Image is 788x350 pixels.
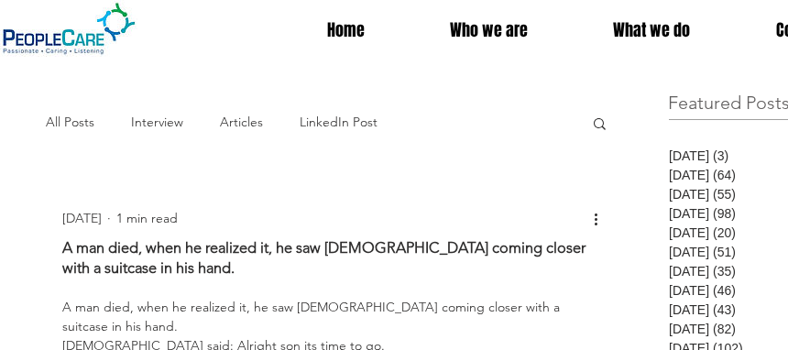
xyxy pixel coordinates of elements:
span: (51) [713,245,736,259]
a: Who we are [407,18,570,43]
span: [DATE] [669,204,736,224]
span: [DATE] [669,262,736,281]
a: Articles [220,114,263,132]
span: [DATE] [669,243,736,262]
nav: Blog [43,86,573,159]
a: Home [284,18,407,43]
a: All Posts [46,114,94,132]
span: (35) [713,264,736,279]
span: (46) [713,283,736,298]
span: [DATE] [669,185,736,204]
a: What we do [570,18,733,43]
button: More actions [585,207,607,229]
p: What we do [604,18,699,43]
span: (55) [713,187,736,202]
span: A man died, when he realized it, he saw [DEMOGRAPHIC_DATA] coming closer with a suitcase in his h... [62,299,564,334]
span: [DATE] [669,320,736,339]
span: (64) [713,168,736,182]
span: [DATE] [669,301,736,320]
p: Who we are [441,18,537,43]
span: [DATE] [669,166,736,185]
span: Nov 16, 2020 [62,210,102,226]
span: [DATE] [669,147,728,166]
p: Home [318,18,374,43]
span: (98) [713,206,736,221]
span: (82) [713,322,736,336]
span: [DATE] [669,281,736,301]
span: (43) [713,302,736,317]
span: [DATE] [669,224,736,243]
span: (3) [713,148,728,163]
div: Search [591,115,608,130]
h1: A man died, when he realized it, he saw [DEMOGRAPHIC_DATA] coming closer with a suitcase in his h... [62,238,607,280]
a: LinkedIn Post [300,114,378,132]
span: 1 min read [116,210,178,226]
span: (20) [713,225,736,240]
a: Interview [131,114,183,132]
